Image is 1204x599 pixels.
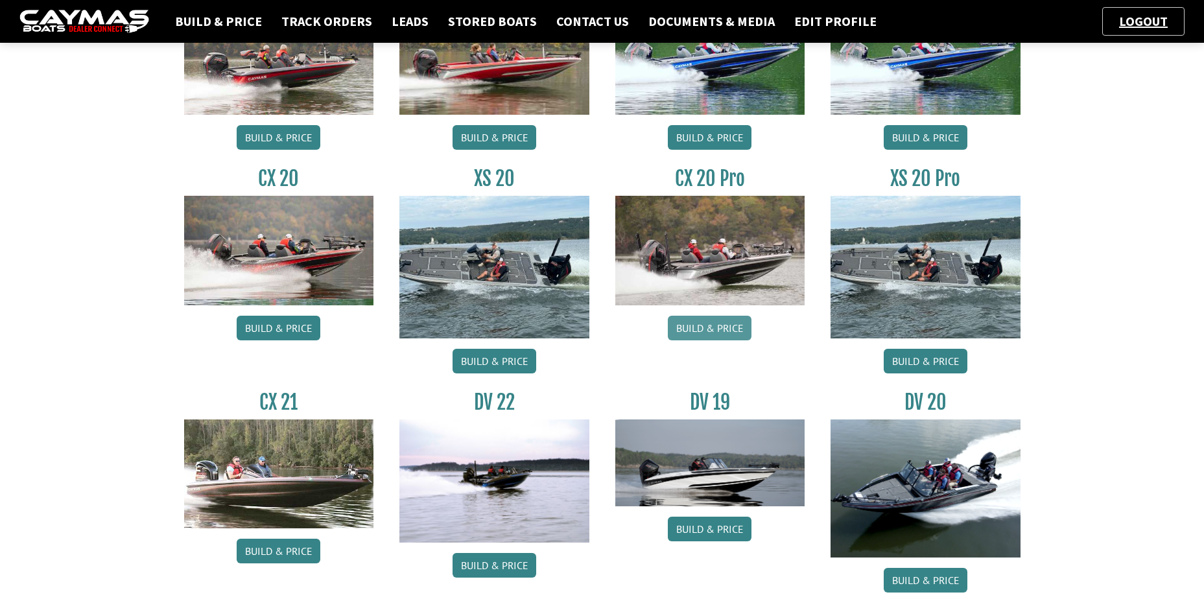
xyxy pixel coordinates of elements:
h3: CX 21 [184,390,374,414]
a: Logout [1113,13,1174,29]
a: Edit Profile [788,13,883,30]
img: DV22_original_motor_cropped_for_caymas_connect.jpg [399,419,589,543]
h3: DV 19 [615,390,805,414]
img: CX19_thumbnail.jpg [831,6,1021,115]
h3: DV 20 [831,390,1021,414]
a: Track Orders [275,13,379,30]
img: CX-20_thumbnail.jpg [184,196,374,305]
img: CX21_thumb.jpg [184,419,374,528]
h3: XS 20 [399,167,589,191]
a: Build & Price [453,553,536,578]
a: Build & Price [668,125,751,150]
img: CX-18SS_thumbnail.jpg [399,6,589,115]
img: CX-18S_thumbnail.jpg [184,6,374,115]
img: XS_20_resized.jpg [399,196,589,338]
a: Build & Price [237,316,320,340]
a: Build & Price [884,125,967,150]
a: Build & Price [453,349,536,373]
a: Build & Price [884,349,967,373]
img: XS_20_resized.jpg [831,196,1021,338]
img: DV_20_from_website_for_caymas_connect.png [831,419,1021,558]
a: Build & Price [237,125,320,150]
img: CX-20Pro_thumbnail.jpg [615,196,805,305]
img: caymas-dealer-connect-2ed40d3bc7270c1d8d7ffb4b79bf05adc795679939227970def78ec6f6c03838.gif [19,10,149,34]
a: Build & Price [237,539,320,563]
a: Stored Boats [442,13,543,30]
a: Leads [385,13,435,30]
h3: DV 22 [399,390,589,414]
h3: XS 20 Pro [831,167,1021,191]
a: Build & Price [884,568,967,593]
a: Documents & Media [642,13,781,30]
a: Build & Price [668,316,751,340]
a: Build & Price [169,13,268,30]
a: Build & Price [453,125,536,150]
img: CX19_thumbnail.jpg [615,6,805,115]
h3: CX 20 Pro [615,167,805,191]
a: Build & Price [668,517,751,541]
h3: CX 20 [184,167,374,191]
a: Contact Us [550,13,635,30]
img: dv-19-ban_from_website_for_caymas_connect.png [615,419,805,506]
